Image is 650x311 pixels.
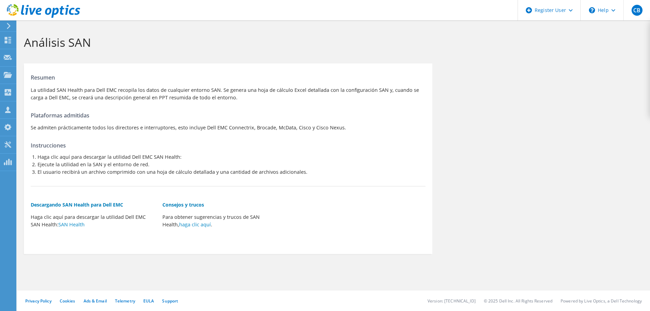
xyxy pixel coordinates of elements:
li: Powered by Live Optics, a Dell Technology [561,298,642,304]
a: Ads & Email [84,298,107,304]
h5: Consejos y trucos [162,201,287,209]
li: Version: [TECHNICAL_ID] [428,298,476,304]
a: Privacy Policy [25,298,52,304]
h4: Resumen [31,74,425,81]
p: Haga clic aquí para descargar la utilidad Dell EMC SAN Health: [31,213,156,228]
li: Ejecute la utilidad en la SAN y el entorno de red. [38,161,425,168]
p: Se admiten prácticamente todos los directores e interruptores, esto incluye Dell EMC Connectrix, ... [31,124,425,131]
svg: \n [589,7,595,13]
h4: Instrucciones [31,142,425,149]
h1: Análisis SAN [24,35,640,50]
h4: Plataformas admitidas [31,112,425,119]
a: haga clic aquí [179,221,211,228]
a: Support [162,298,178,304]
a: Telemetry [115,298,135,304]
p: Para obtener sugerencias y trucos de SAN Health, . [162,213,287,228]
a: Cookies [60,298,75,304]
li: Haga clic aquí para descargar la utilidad Dell EMC SAN Health: [38,153,425,161]
a: EULA [143,298,154,304]
span: CB [632,5,642,16]
a: SAN Health [58,221,85,228]
h5: Descargando SAN Health para Dell EMC [31,201,156,209]
li: El usuario recibirá un archivo comprimido con una hoja de cálculo detallada y una cantidad de arc... [38,168,425,176]
p: La utilidad SAN Health para Dell EMC recopila los datos de cualquier entorno SAN. Se genera una h... [31,86,425,101]
li: © 2025 Dell Inc. All Rights Reserved [484,298,552,304]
